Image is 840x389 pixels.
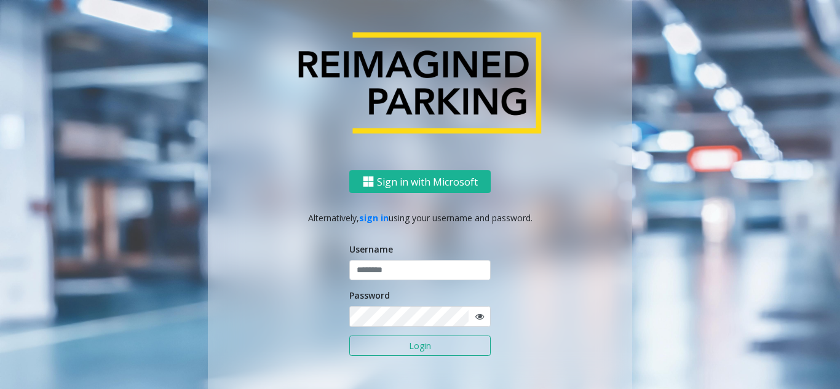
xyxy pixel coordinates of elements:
label: Username [349,243,393,256]
p: Alternatively, using your username and password. [220,211,620,224]
label: Password [349,289,390,302]
button: Sign in with Microsoft [349,170,491,193]
a: sign in [359,212,389,224]
button: Login [349,336,491,356]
